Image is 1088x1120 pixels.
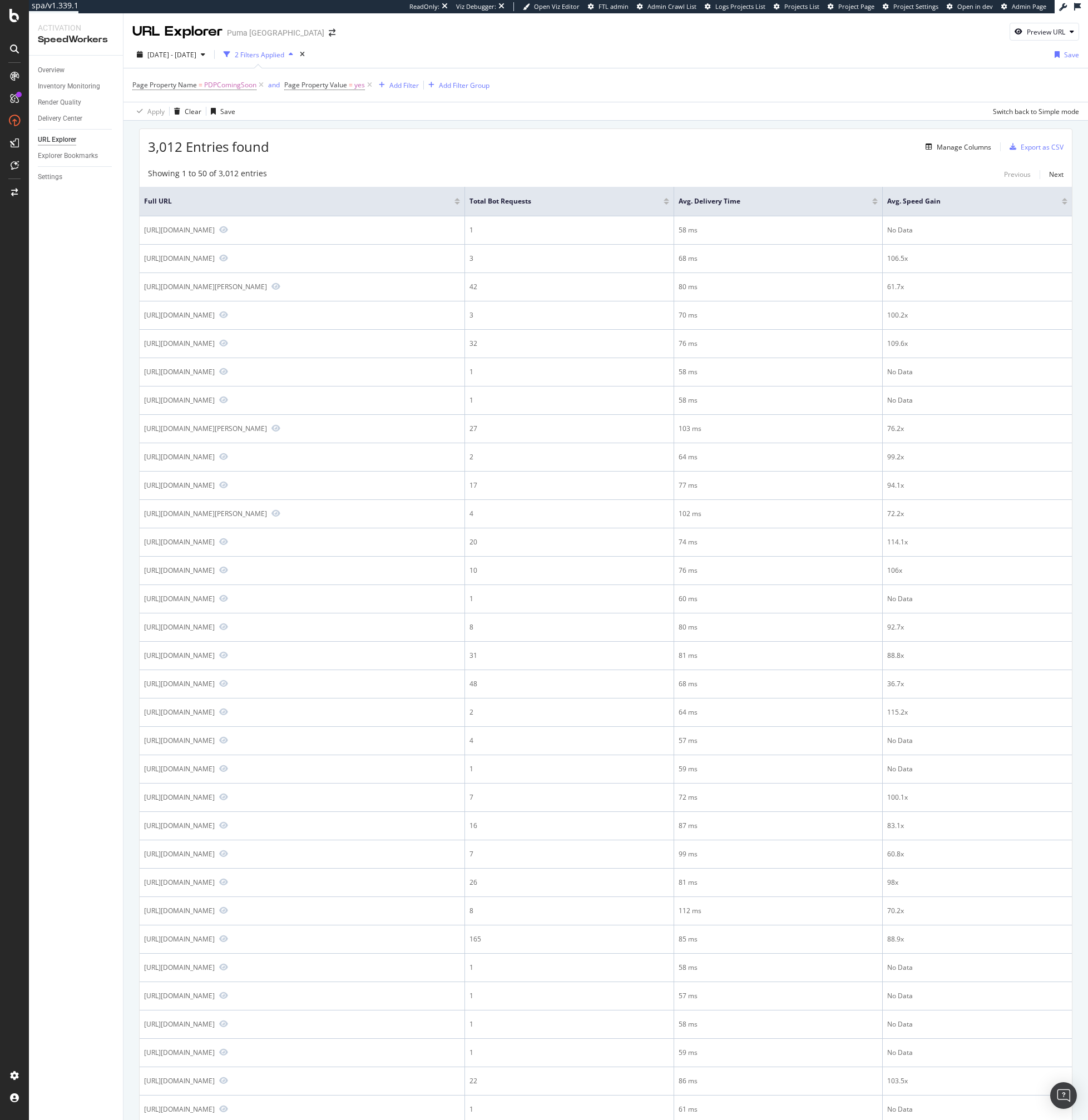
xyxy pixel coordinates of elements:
div: 109.6x [887,339,1067,349]
div: 4 [469,736,669,746]
div: [URL][DOMAIN_NAME] [144,679,215,688]
div: Activation [38,22,114,33]
div: 48 [469,679,669,689]
a: Preview https://us.puma.com/us/en/pd/mb-05-world-tour-basketball-shoes-unisex/312129?swatch=01&sr... [219,963,228,971]
div: 2 [469,452,669,462]
div: 1 [469,225,669,235]
a: Preview https://us.puma.com/us/en/pd/tenis-h-street/403775?search=true&swatch=01 [219,1105,228,1113]
div: 16 [469,821,669,831]
div: ReadOnly: [409,2,439,11]
div: [URL][DOMAIN_NAME] [144,821,215,830]
div: 99 ms [679,849,878,859]
div: 58 ms [679,395,878,405]
a: Preview https://ca.puma.com/ca/en/pd/puma-x-kidsuper-brasil-panels-sneakers/403847?swatch=01&size... [219,311,228,319]
div: [URL][DOMAIN_NAME] [144,707,215,717]
a: Preview https://us.puma.com/us/en/pd/speedcat-go-womens-sneakers/403589?src=tmobiletuesday%24%24%... [219,765,228,772]
div: Export as CSV [1021,142,1064,152]
button: Save [1050,46,1079,63]
button: Add Filter Group [424,78,489,92]
div: [URL][DOMAIN_NAME] [144,934,215,944]
div: [URL][DOMAIN_NAME] [144,764,215,774]
div: 1 [469,594,669,604]
div: 76 ms [679,339,878,349]
div: 70 ms [679,310,878,320]
div: 72 ms [679,792,878,802]
a: Preview https://ca.puma.com/ca/en/pd/h-street-wns-women/405422?swatch=01$ [219,708,228,716]
div: 86 ms [679,1076,878,1086]
span: Full URL [144,196,438,206]
div: No Data [887,736,1067,746]
span: Admin Page [1012,2,1046,11]
div: 76.2x [887,424,1067,434]
div: [URL][DOMAIN_NAME] [144,991,215,1000]
span: Project Page [838,2,874,11]
div: 68 ms [679,254,878,264]
div: 7 [469,792,669,802]
div: Render Quality [38,97,81,108]
div: 36.7x [887,679,1067,689]
div: 59 ms [679,764,878,774]
div: 7 [469,849,669,859]
div: 106.5x [887,254,1067,264]
button: [DATE] - [DATE] [132,46,210,63]
a: Preview https://ca.puma.com/ca/en/pd/puma-x-rose-16l-duffle-bag/091821 [219,736,228,744]
div: [URL][DOMAIN_NAME] [144,1048,215,1057]
div: Preview URL [1027,27,1065,37]
div: 64 ms [679,707,878,717]
a: Project Settings [883,2,938,11]
a: Preview https://ca.puma.com/ca/en/pd/puma-x-hot-wheels%E2%84%A2-monster-trucks-little-kids-tee/63... [219,793,228,801]
a: Preview https://us.puma.com/us/en/pd/puma-x-palomo-palermo-sneakers/404191 [271,509,280,517]
div: No Data [887,963,1067,973]
div: 8 [469,622,669,632]
div: URL Explorer [38,134,76,146]
span: 3,012 Entries found [148,137,269,156]
div: 1 [469,395,669,405]
div: 85 ms [679,934,878,944]
button: Preview URL [1010,23,1079,41]
div: 100.2x [887,310,1067,320]
div: 76 ms [679,566,878,576]
div: 42 [469,282,669,292]
a: Preview https://us.puma.com/us/en/pd/palermo-moda-la-catrina-womens-sneakers/404607?swatch=01&siz... [219,254,228,262]
div: 64 ms [679,452,878,462]
div: 83.1x [887,821,1067,831]
span: PDPComingSoon [204,77,256,93]
div: 57 ms [679,991,878,1001]
div: [URL][DOMAIN_NAME] [144,367,215,376]
span: Open Viz Editor [534,2,580,11]
div: 72.2x [887,509,1067,519]
a: Preview https://ca.puma.com/ca/en/pd/all-pro-nitro-2-chris-b-basketball-shoes-unisex/312311 [271,283,280,290]
a: Preview https://ca.puma.com/ca/en/pd/fenty-x-puma-avanti-leather-and-suede-womens-sneakers/404706... [219,1077,228,1084]
button: Previous [1004,168,1031,181]
div: 74 ms [679,537,878,547]
div: 87 ms [679,821,878,831]
div: No Data [887,764,1067,774]
div: 2 [469,707,669,717]
div: [URL][DOMAIN_NAME][PERSON_NAME] [144,282,267,291]
div: [URL][DOMAIN_NAME] [144,1076,215,1086]
span: Logs Projects List [715,2,765,11]
div: 102 ms [679,509,878,519]
span: Avg. Delivery Time [679,196,855,206]
div: No Data [887,225,1067,235]
a: Overview [38,65,115,76]
a: Preview https://us.puma.com/us/en/pd/brasil-panels-kidsuper-unisex/403847?src=tmobiletuesday%24%2... [219,992,228,999]
div: 58 ms [679,225,878,235]
div: Previous [1004,170,1031,179]
div: arrow-right-arrow-left [329,29,335,37]
a: Inventory Monitoring [38,81,115,92]
div: [URL][DOMAIN_NAME][PERSON_NAME] [144,509,267,518]
span: Admin Crawl List [647,2,696,11]
div: Inventory Monitoring [38,81,100,92]
a: Preview https://us.puma.com/us/en/pd/suede-bodega-sneakers/404127 [219,935,228,943]
div: 99.2x [887,452,1067,462]
a: Preview https://us.puma.com/us/en/pd/brasil-panels-kidsuper-unisex/403847?swatch=01&src=tmobiletu... [219,368,228,375]
a: Preview https://us.puma.com/us/en/pd/puma-x-rose-16l-duffle-bag/091821?swatch=01&size=0100 [219,850,228,858]
span: Open in dev [957,2,993,11]
div: 10 [469,566,669,576]
div: [URL][DOMAIN_NAME] [144,480,215,490]
div: Overview [38,65,65,76]
div: 26 [469,878,669,888]
a: Preview https://us.puma.com/us/en/pd/suede-xl-la-catrina-sneakers-unisex/404606?swatch=01&src=tmo... [219,226,228,234]
div: No Data [887,991,1067,1001]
